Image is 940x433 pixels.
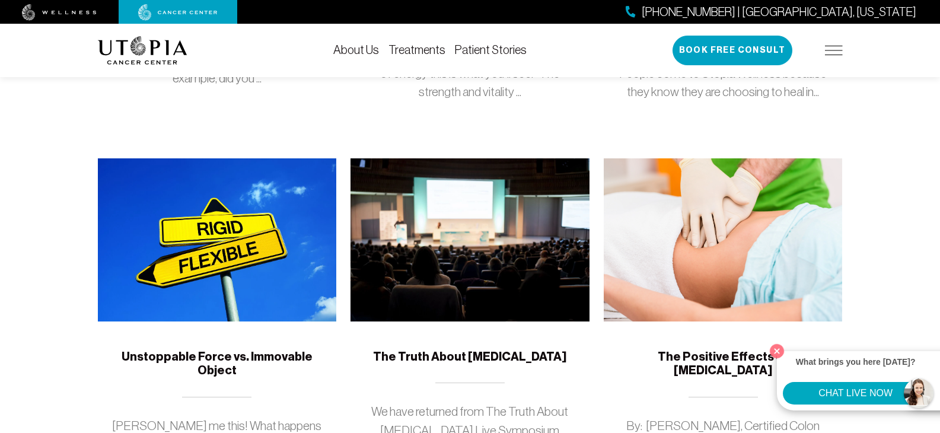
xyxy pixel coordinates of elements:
img: cancer center [138,4,218,21]
img: wellness [22,4,97,21]
strong: What brings you here [DATE]? [796,357,916,367]
a: About Us [333,43,379,56]
a: [PHONE_NUMBER] | [GEOGRAPHIC_DATA], [US_STATE] [626,4,916,21]
button: Close [767,341,787,361]
a: Patient Stories [455,43,527,56]
img: logo [98,36,187,65]
h5: The Positive Effects of [MEDICAL_DATA] [618,350,829,378]
a: Treatments [388,43,445,56]
button: CHAT LIVE NOW [783,382,928,405]
button: Book Free Consult [673,36,792,65]
h5: The Truth About [MEDICAL_DATA] [365,350,575,364]
img: The Positive Effects of Colon Therapy [604,158,843,321]
span: [PHONE_NUMBER] | [GEOGRAPHIC_DATA], [US_STATE] [642,4,916,21]
img: icon-hamburger [825,46,843,55]
img: The Truth About Cancer [350,158,590,321]
img: Unstoppable Force vs. Immovable Object [98,158,337,321]
h5: Unstoppable Force vs. Immovable Object [112,350,323,378]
